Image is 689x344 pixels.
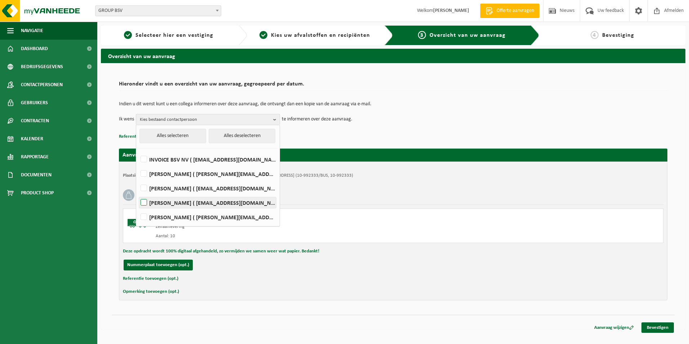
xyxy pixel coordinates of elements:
[418,31,426,39] span: 3
[21,94,48,112] span: Gebruikers
[119,132,174,141] button: Referentie toevoegen (opt.)
[251,31,379,40] a: 2Kies uw afvalstoffen en recipiënten
[124,260,193,270] button: Nummerplaat toevoegen (opt.)
[95,6,221,16] span: GROUP BSV
[101,49,685,63] h2: Overzicht van uw aanvraag
[136,114,280,125] button: Kies bestaand contactpersoon
[139,197,276,208] label: [PERSON_NAME] ( [EMAIL_ADDRESS][DOMAIN_NAME] )
[259,31,267,39] span: 2
[123,173,154,178] strong: Plaatsingsadres:
[21,130,43,148] span: Kalender
[123,274,178,283] button: Referentie toevoegen (opt.)
[119,114,134,125] p: Ik wens
[139,129,206,143] button: Alles selecteren
[21,58,63,76] span: Bedrijfsgegevens
[156,233,422,239] div: Aantal: 10
[139,212,276,222] label: [PERSON_NAME] ( [PERSON_NAME][EMAIL_ADDRESS][DOMAIN_NAME] )
[119,81,667,91] h2: Hieronder vindt u een overzicht van uw aanvraag, gegroepeerd per datum.
[21,148,49,166] span: Rapportage
[480,4,539,18] a: Offerte aanvragen
[21,22,43,40] span: Navigatie
[135,32,213,38] span: Selecteer hier een vestiging
[591,31,599,39] span: 4
[21,184,54,202] span: Product Shop
[21,76,63,94] span: Contactpersonen
[139,154,276,165] label: INVOICE BSV NV ( [EMAIL_ADDRESS][DOMAIN_NAME] )
[641,322,674,333] a: Bevestigen
[123,287,179,296] button: Opmerking toevoegen (opt.)
[430,32,506,38] span: Overzicht van uw aanvraag
[433,8,469,13] strong: [PERSON_NAME]
[21,40,48,58] span: Dashboard
[271,32,370,38] span: Kies uw afvalstoffen en recipiënten
[123,152,177,158] strong: Aanvraag voor [DATE]
[119,102,667,107] p: Indien u dit wenst kunt u een collega informeren over deze aanvraag, die ontvangt dan een kopie v...
[209,129,275,143] button: Alles deselecteren
[140,114,270,125] span: Kies bestaand contactpersoon
[282,114,352,125] p: te informeren over deze aanvraag.
[123,247,319,256] button: Deze opdracht wordt 100% digitaal afgehandeld, zo vermijden we samen weer wat papier. Bedankt!
[95,5,221,16] span: GROUP BSV
[602,32,634,38] span: Bevestiging
[21,112,49,130] span: Contracten
[124,31,132,39] span: 1
[127,212,148,234] img: BL-SO-LV.png
[139,168,276,179] label: [PERSON_NAME] ( [PERSON_NAME][EMAIL_ADDRESS][DOMAIN_NAME] )
[105,31,233,40] a: 1Selecteer hier een vestiging
[589,322,639,333] a: Aanvraag wijzigen
[139,183,276,194] label: [PERSON_NAME] ( [EMAIL_ADDRESS][DOMAIN_NAME] )
[495,7,536,14] span: Offerte aanvragen
[21,166,52,184] span: Documenten
[156,224,422,230] div: Zelfaanlevering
